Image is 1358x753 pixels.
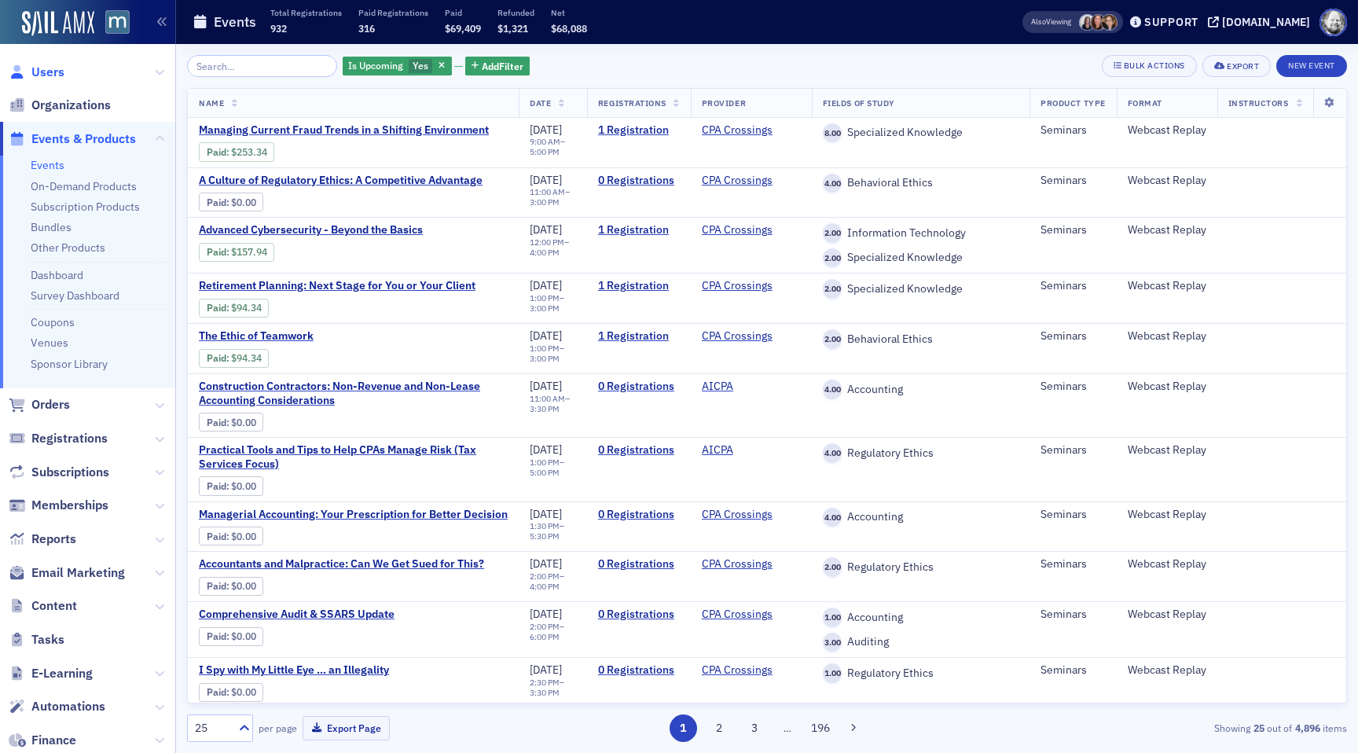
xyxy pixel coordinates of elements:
[530,631,560,642] time: 6:00 PM
[1292,721,1323,735] strong: 4,896
[530,222,562,237] span: [DATE]
[31,531,76,548] span: Reports
[497,22,528,35] span: $1,321
[598,508,680,522] a: 0 Registrations
[1128,663,1206,678] div: Webcast Replay
[1041,97,1105,108] span: Product Type
[702,223,773,237] a: CPA Crossings
[842,446,934,461] span: Regulatory Ethics
[530,521,576,542] div: –
[199,223,463,237] a: Advanced Cybersecurity - Beyond the Basics
[482,59,523,73] span: Add Filter
[199,663,463,678] a: I Spy with My Little Eye ... an Illegality
[776,721,798,735] span: …
[199,557,484,571] a: Accountants and Malpractice: Can We Get Sued for This?
[231,246,267,258] span: $157.94
[1276,57,1347,72] a: New Event
[670,714,697,742] button: 1
[530,343,560,354] time: 1:00 PM
[199,174,483,188] a: A Culture of Regulatory Ethics: A Competitive Advantage
[1276,55,1347,77] button: New Event
[530,278,562,292] span: [DATE]
[199,683,263,702] div: Paid: 0 - $0
[207,686,231,698] span: :
[199,577,263,596] div: Paid: 0 - $0
[31,698,105,715] span: Automations
[530,457,576,478] div: –
[842,282,963,296] span: Specialized Knowledge
[530,292,560,303] time: 1:00 PM
[1101,14,1118,31] span: Michelle Brown
[94,10,130,37] a: View Homepage
[1128,223,1206,237] div: Webcast Replay
[445,7,481,18] p: Paid
[199,508,508,522] span: Managerial Accounting: Your Prescription for Better Decision
[1128,608,1206,622] div: Webcast Replay
[9,631,64,648] a: Tasks
[199,243,274,262] div: Paid: 1 - $15794
[530,303,560,314] time: 3:00 PM
[551,22,587,35] span: $68,088
[31,268,83,282] a: Dashboard
[1102,55,1197,77] button: Bulk Actions
[199,329,463,343] span: The Ethic of Teamwork
[1041,608,1105,622] div: Seminars
[842,510,903,524] span: Accounting
[1041,557,1105,571] div: Seminars
[31,336,68,350] a: Venues
[530,393,565,404] time: 11:00 AM
[1041,443,1105,457] div: Seminars
[445,22,481,35] span: $69,409
[702,279,801,293] span: CPA Crossings
[31,430,108,447] span: Registrations
[1124,61,1185,70] div: Bulk Actions
[231,531,256,542] span: $0.00
[842,176,933,190] span: Behavioral Ethics
[199,123,489,138] a: Managing Current Fraud Trends in a Shifting Environment
[1079,14,1096,31] span: Kelly Brown
[530,457,560,468] time: 1:00 PM
[1144,15,1198,29] div: Support
[702,508,773,522] a: CPA Crossings
[530,403,560,414] time: 3:30 PM
[199,349,269,368] div: Paid: 1 - $9434
[530,394,576,414] div: –
[1128,557,1206,571] div: Webcast Replay
[530,97,551,108] span: Date
[199,608,463,622] span: Comprehensive Audit & SSARS Update
[207,580,226,592] a: Paid
[598,329,680,343] a: 1 Registration
[598,123,680,138] a: 1 Registration
[9,564,125,582] a: Email Marketing
[702,329,773,343] a: CPA Crossings
[207,302,226,314] a: Paid
[1128,97,1162,108] span: Format
[1222,15,1310,29] div: [DOMAIN_NAME]
[9,464,109,481] a: Subscriptions
[31,396,70,413] span: Orders
[207,417,231,428] span: :
[199,380,508,407] a: Construction Contractors: Non-Revenue and Non-Lease Accounting Considerations
[530,237,564,248] time: 12:00 PM
[199,443,508,471] a: Practical Tools and Tips to Help CPAs Manage Risk (Tax Services Focus)
[1128,443,1206,457] div: Webcast Replay
[9,396,70,413] a: Orders
[31,241,105,255] a: Other Products
[31,464,109,481] span: Subscriptions
[702,279,773,293] a: CPA Crossings
[207,246,226,258] a: Paid
[31,732,76,749] span: Finance
[530,187,576,208] div: –
[1227,62,1259,71] div: Export
[9,97,111,114] a: Organizations
[231,480,256,492] span: $0.00
[530,173,562,187] span: [DATE]
[971,721,1347,735] div: Showing out of items
[823,380,842,399] span: 4.00
[231,630,256,642] span: $0.00
[207,580,231,592] span: :
[702,97,746,108] span: Provider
